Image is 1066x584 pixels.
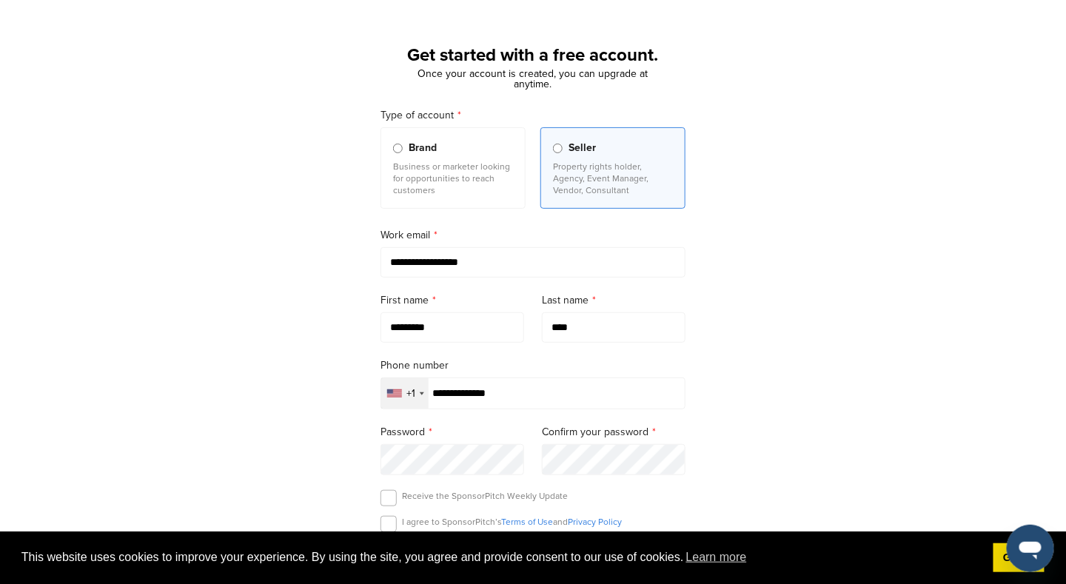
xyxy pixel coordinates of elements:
[381,107,685,124] label: Type of account
[381,358,685,374] label: Phone number
[553,144,563,153] input: Seller Property rights holder, Agency, Event Manager, Vendor, Consultant
[402,490,568,502] p: Receive the SponsorPitch Weekly Update
[393,144,403,153] input: Brand Business or marketer looking for opportunities to reach customers
[393,161,513,196] p: Business or marketer looking for opportunities to reach customers
[381,424,524,440] label: Password
[993,543,1045,573] a: dismiss cookie message
[553,161,673,196] p: Property rights holder, Agency, Event Manager, Vendor, Consultant
[418,67,648,90] span: Once your account is created, you can upgrade at anytime.
[21,546,982,568] span: This website uses cookies to improve your experience. By using the site, you agree and provide co...
[542,292,685,309] label: Last name
[1007,525,1054,572] iframe: Button to launch messaging window
[406,389,415,399] div: +1
[501,517,553,527] a: Terms of Use
[381,378,429,409] div: Selected country
[568,517,622,527] a: Privacy Policy
[409,140,437,156] span: Brand
[684,546,749,568] a: learn more about cookies
[363,42,703,69] h1: Get started with a free account.
[542,424,685,440] label: Confirm your password
[381,292,524,309] label: First name
[381,227,685,244] label: Work email
[569,140,596,156] span: Seller
[402,516,622,528] p: I agree to SponsorPitch’s and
